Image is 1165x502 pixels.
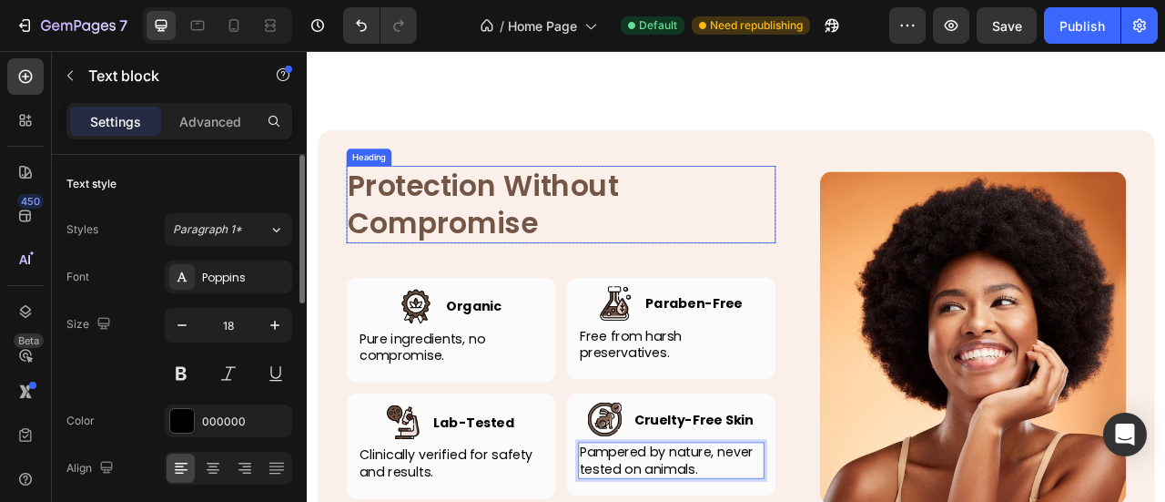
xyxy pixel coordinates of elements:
div: Text style [66,176,116,192]
span: Save [992,18,1022,34]
div: 450 [17,194,44,209]
span: / [500,16,504,36]
p: Advanced [179,112,241,131]
p: 7 [119,15,127,36]
span: Need republishing [710,17,803,34]
h3: Rich Text Editor. Editing area: main [415,456,570,481]
img: gempages_581577637072208809-fffe7b25-5213-4b5d-835c-4455c29a0178.svg [100,450,144,494]
img: gempages_581577637072208809-3f63075d-80f1-4e0b-af8a-cda425a8301a.svg [370,299,414,343]
div: Undo/Redo [343,7,417,44]
h3: Lab-Tested [158,460,265,485]
p: Settings [90,112,141,131]
button: Publish [1044,7,1120,44]
div: Poppins [202,270,288,286]
button: Save [977,7,1037,44]
div: Styles [66,221,98,238]
div: Font [66,269,89,285]
span: Default [639,17,677,34]
p: Free from harsh preservatives. [347,352,580,394]
div: Size [66,312,115,337]
h3: Paraben-Free [429,308,556,333]
div: Open Intercom Messenger [1103,413,1147,456]
p: Text block [88,65,243,87]
div: Beta [14,333,44,348]
span: Paragraph 1* [173,221,242,238]
span: Home Page [508,16,577,36]
div: Color [66,413,95,429]
div: 000000 [202,414,288,430]
div: Align [66,456,117,481]
img: gempages_581577637072208809-a99ea4a3-d81b-495b-913e-1b6dba1ddcb6.svg [357,446,400,490]
iframe: Design area [307,51,1165,502]
button: 7 [7,7,136,44]
p: Cruelty-Free Skin [417,458,568,479]
button: Paragraph 1* [165,213,292,246]
div: Publish [1059,16,1105,36]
